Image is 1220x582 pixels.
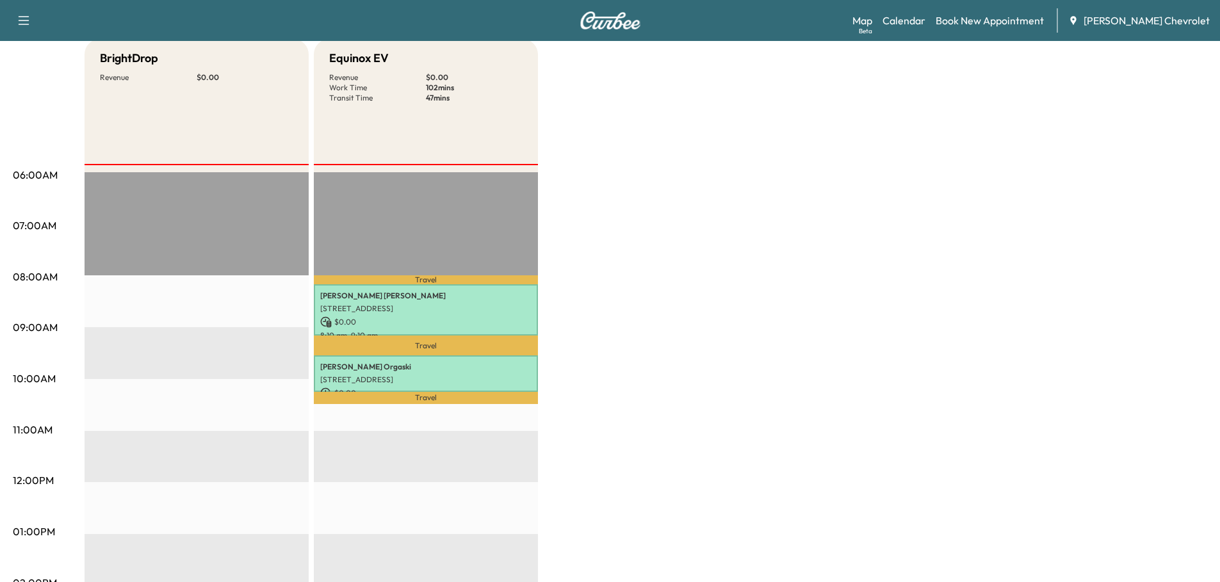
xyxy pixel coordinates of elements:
[426,83,523,93] p: 102 mins
[314,392,538,404] p: Travel
[13,218,56,233] p: 07:00AM
[13,422,53,437] p: 11:00AM
[1084,13,1210,28] span: [PERSON_NAME] Chevrolet
[100,72,197,83] p: Revenue
[882,13,925,28] a: Calendar
[320,362,532,372] p: [PERSON_NAME] Orgaski
[13,524,55,539] p: 01:00PM
[859,26,872,36] div: Beta
[329,93,426,103] p: Transit Time
[13,473,54,488] p: 12:00PM
[329,83,426,93] p: Work Time
[13,167,58,182] p: 06:00AM
[320,330,532,341] p: 8:10 am - 9:10 am
[329,49,389,67] h5: Equinox EV
[320,291,532,301] p: [PERSON_NAME] [PERSON_NAME]
[426,72,523,83] p: $ 0.00
[13,319,58,335] p: 09:00AM
[580,12,641,29] img: Curbee Logo
[320,303,532,314] p: [STREET_ADDRESS]
[936,13,1044,28] a: Book New Appointment
[329,72,426,83] p: Revenue
[320,375,532,385] p: [STREET_ADDRESS]
[13,269,58,284] p: 08:00AM
[320,387,532,399] p: $ 0.00
[197,72,293,83] p: $ 0.00
[100,49,158,67] h5: BrightDrop
[320,316,532,328] p: $ 0.00
[314,335,538,355] p: Travel
[314,275,538,284] p: Travel
[13,371,56,386] p: 10:00AM
[852,13,872,28] a: MapBeta
[426,93,523,103] p: 47 mins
